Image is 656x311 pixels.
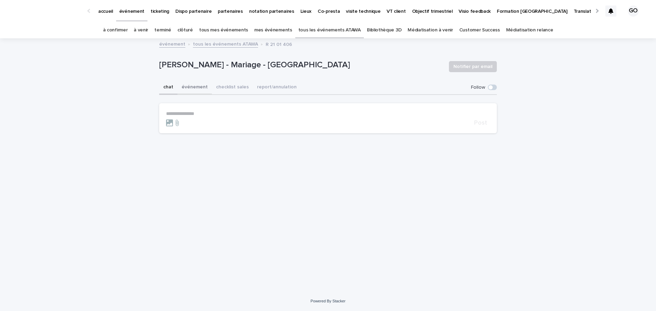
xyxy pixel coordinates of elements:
div: GO [628,6,639,17]
a: Customer Success [459,22,500,38]
button: événement [177,80,212,95]
a: tous les événements ATAWA [298,22,361,38]
a: tous mes événements [199,22,248,38]
a: Médiatisation relance [506,22,553,38]
p: Follow [471,85,485,90]
a: à confirmer [103,22,128,38]
button: Post [471,120,490,126]
a: événement [159,40,185,48]
a: Powered By Stacker [310,299,345,303]
button: report/annulation [253,80,301,95]
a: Médiatisation à venir [408,22,453,38]
p: R 21 01 406 [266,40,292,48]
span: Post [474,120,487,126]
a: à venir [134,22,148,38]
span: Notifier par email [453,63,492,70]
a: Bibliothèque 3D [367,22,401,38]
a: terminé [154,22,171,38]
button: chat [159,80,177,95]
button: checklist sales [212,80,253,95]
button: Notifier par email [449,61,497,72]
a: clôturé [177,22,193,38]
p: [PERSON_NAME] - Mariage - [GEOGRAPHIC_DATA] [159,60,443,70]
img: Ls34BcGeRexTGTNfXpUC [14,4,81,18]
a: mes événements [254,22,292,38]
a: tous les événements ATAWA [193,40,258,48]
